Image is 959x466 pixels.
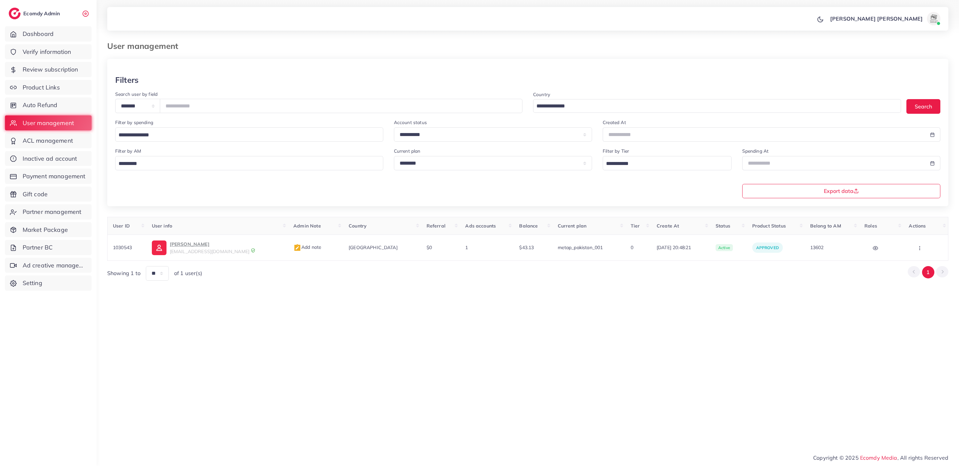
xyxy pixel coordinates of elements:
a: Product Links [5,80,92,95]
h2: Ecomdy Admin [23,10,62,17]
a: Review subscription [5,62,92,77]
span: Auto Refund [23,101,58,109]
span: ACL management [23,136,73,145]
a: Setting [5,275,92,291]
span: Setting [23,279,42,287]
div: Search for option [115,127,383,142]
input: Search for option [534,101,892,111]
span: Review subscription [23,65,78,74]
div: Search for option [533,99,901,113]
a: Verify information [5,44,92,60]
span: Ad creative management [23,261,87,270]
a: Inactive ad account [5,151,92,166]
p: [PERSON_NAME] [PERSON_NAME] [830,15,923,23]
a: Payment management [5,169,92,184]
a: Partner management [5,204,92,220]
span: Gift code [23,190,48,199]
a: logoEcomdy Admin [9,8,62,19]
a: Gift code [5,187,92,202]
span: Partner BC [23,243,53,252]
a: Market Package [5,222,92,237]
div: Search for option [603,156,731,170]
a: Auto Refund [5,97,92,113]
span: Inactive ad account [23,154,77,163]
span: Market Package [23,226,68,234]
img: avatar [927,12,940,25]
span: Payment management [23,172,86,181]
a: ACL management [5,133,92,148]
span: Verify information [23,48,71,56]
span: Product Links [23,83,60,92]
span: Dashboard [23,30,54,38]
span: User management [23,119,74,127]
span: Partner management [23,208,82,216]
a: Ad creative management [5,258,92,273]
ul: Pagination [908,266,948,278]
button: Go to page 1 [922,266,934,278]
a: [PERSON_NAME] [PERSON_NAME]avatar [826,12,943,25]
a: Partner BC [5,240,92,255]
a: User management [5,115,92,131]
input: Search for option [116,159,375,169]
a: Dashboard [5,26,92,42]
input: Search for option [116,130,375,140]
img: logo [9,8,21,19]
div: Search for option [115,156,383,170]
input: Search for option [604,159,723,169]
